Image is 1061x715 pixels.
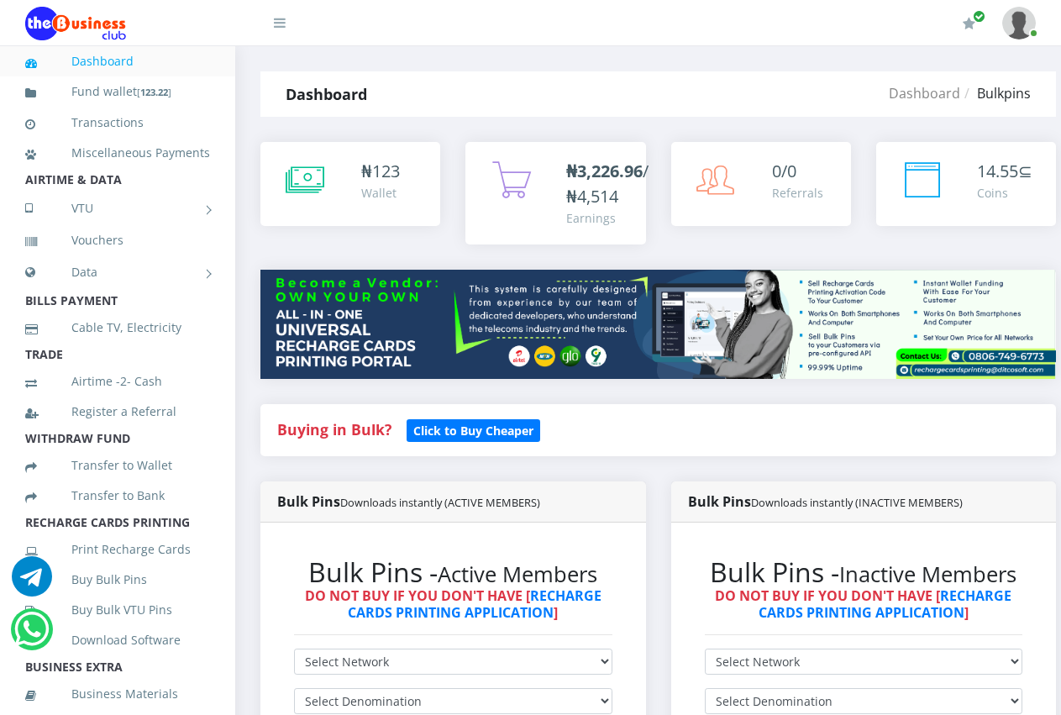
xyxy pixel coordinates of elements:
a: ₦123 Wallet [260,142,440,226]
a: Transactions [25,103,210,142]
a: RECHARGE CARDS PRINTING APPLICATION [348,586,601,621]
a: Fund wallet[123.22] [25,72,210,112]
a: VTU [25,187,210,229]
b: ₦3,226.96 [566,160,643,182]
b: 123.22 [140,86,168,98]
strong: DO NOT BUY IF YOU DON'T HAVE [ ] [715,586,1011,621]
a: ₦3,226.96/₦4,514 Earnings [465,142,645,244]
small: Downloads instantly (INACTIVE MEMBERS) [751,495,963,510]
a: Chat for support [14,622,49,649]
strong: Dashboard [286,84,367,104]
div: Earnings [566,209,649,227]
a: Download Software [25,621,210,660]
a: Business Materials [25,675,210,713]
div: ⊆ [977,159,1032,184]
img: multitenant_rcp.png [260,270,1056,379]
span: /₦4,514 [566,160,649,208]
a: Click to Buy Cheaper [407,419,540,439]
a: Cable TV, Electricity [25,308,210,347]
small: [ ] [137,86,171,98]
h2: Bulk Pins - [294,556,612,588]
span: 14.55 [977,160,1018,182]
strong: Bulk Pins [688,492,963,511]
a: Vouchers [25,221,210,260]
strong: Buying in Bulk? [277,419,391,439]
div: Referrals [772,184,823,202]
a: Chat for support [12,569,52,597]
strong: Bulk Pins [277,492,540,511]
a: Dashboard [25,42,210,81]
strong: DO NOT BUY IF YOU DON'T HAVE [ ] [305,586,601,621]
small: Inactive Members [839,560,1016,589]
a: Transfer to Wallet [25,446,210,485]
a: Dashboard [889,84,960,103]
a: Register a Referral [25,392,210,431]
a: Print Recharge Cards [25,530,210,569]
b: Click to Buy Cheaper [413,423,533,439]
h2: Bulk Pins - [705,556,1023,588]
small: Active Members [438,560,597,589]
div: Coins [977,184,1032,202]
span: Renew/Upgrade Subscription [973,10,985,23]
a: Airtime -2- Cash [25,362,210,401]
span: 123 [372,160,400,182]
div: ₦ [361,159,400,184]
a: Transfer to Bank [25,476,210,515]
a: Buy Bulk Pins [25,560,210,599]
img: User [1002,7,1036,39]
a: 0/0 Referrals [671,142,851,226]
div: Wallet [361,184,400,202]
img: Logo [25,7,126,40]
small: Downloads instantly (ACTIVE MEMBERS) [340,495,540,510]
span: 0/0 [772,160,796,182]
li: Bulkpins [960,83,1031,103]
a: RECHARGE CARDS PRINTING APPLICATION [759,586,1012,621]
a: Data [25,251,210,293]
i: Renew/Upgrade Subscription [963,17,975,30]
a: Miscellaneous Payments [25,134,210,172]
a: Buy Bulk VTU Pins [25,591,210,629]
